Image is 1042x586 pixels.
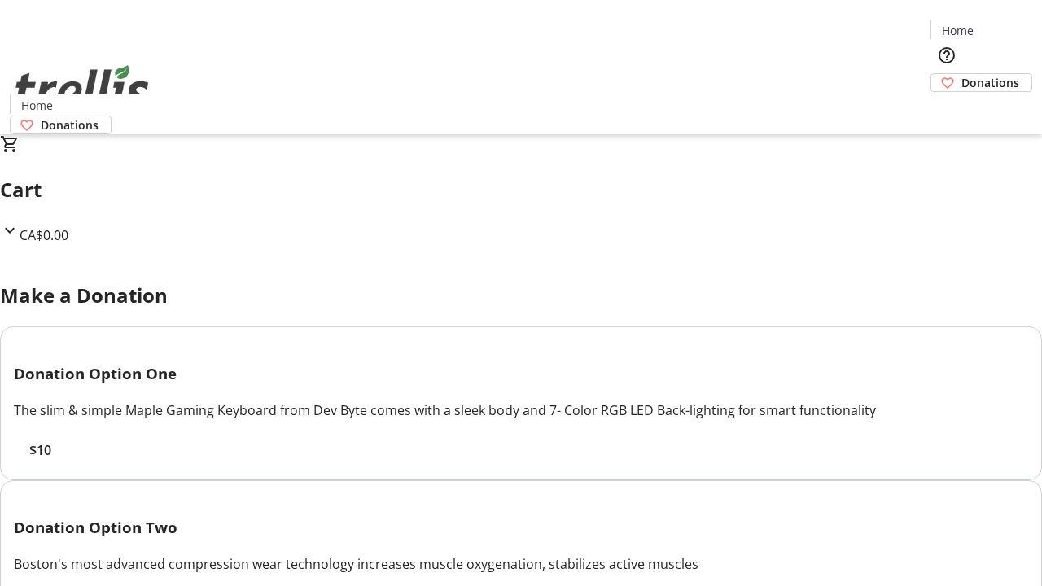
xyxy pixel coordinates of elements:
[14,400,1028,420] div: The slim & simple Maple Gaming Keyboard from Dev Byte comes with a sleek body and 7- Color RGB LE...
[930,73,1032,92] a: Donations
[21,97,53,114] span: Home
[10,47,155,129] img: Orient E2E Organization 99wFK8BcfE's Logo
[14,440,66,460] button: $10
[20,226,68,244] span: CA$0.00
[14,362,1028,385] h3: Donation Option One
[11,97,63,114] a: Home
[14,516,1028,539] h3: Donation Option Two
[29,440,51,460] span: $10
[961,74,1019,91] span: Donations
[942,22,974,39] span: Home
[41,116,99,133] span: Donations
[10,116,112,134] a: Donations
[930,39,963,72] button: Help
[14,554,1028,574] div: Boston's most advanced compression wear technology increases muscle oxygenation, stabilizes activ...
[930,92,963,125] button: Cart
[931,22,983,39] a: Home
